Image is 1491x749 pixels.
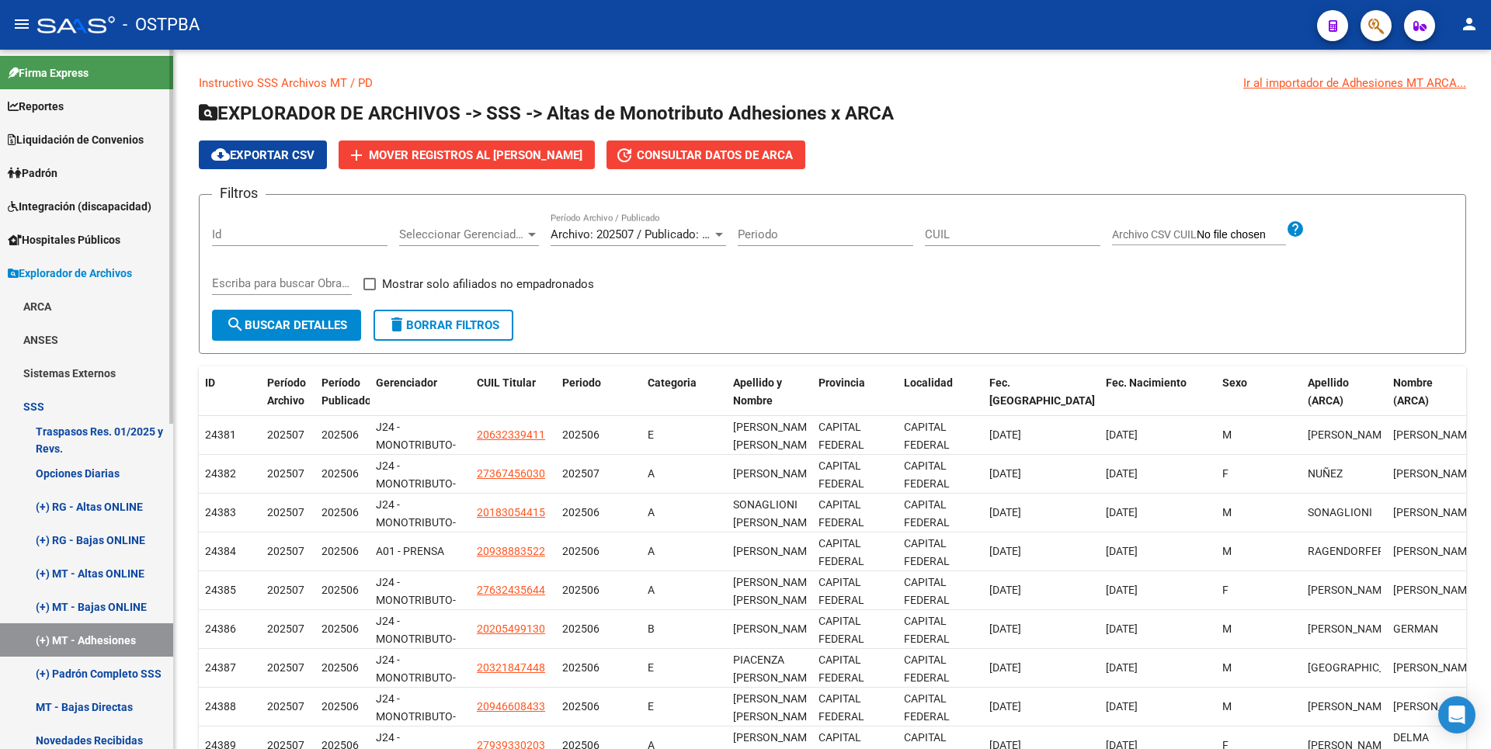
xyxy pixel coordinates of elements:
[205,700,236,713] span: 24388
[1106,545,1138,557] span: [DATE]
[989,428,1021,441] span: [DATE]
[212,310,361,341] button: Buscar Detalles
[1302,366,1387,435] datatable-header-cell: Apellido (ARCA)
[261,366,315,435] datatable-header-cell: Período Archivo
[1286,220,1305,238] mat-icon: help
[477,545,545,557] span: 20938883522
[211,145,230,164] mat-icon: cloud_download
[315,366,370,435] datatable-header-cell: Período Publicado
[615,146,634,165] mat-icon: update
[1393,428,1476,441] span: ALEXIS ABIMELEC
[989,700,1021,713] span: [DATE]
[267,428,304,441] span: 202507
[267,376,306,407] span: Período Archivo
[904,421,950,451] span: CAPITAL FEDERAL
[904,498,950,529] span: CAPITAL FEDERAL
[226,318,347,332] span: Buscar Detalles
[374,310,513,341] button: Borrar Filtros
[1460,15,1479,33] mat-icon: person
[989,661,1021,674] span: [DATE]
[733,545,816,557] span: [PERSON_NAME]
[267,622,304,635] span: 202507
[477,661,545,674] span: 20321847448
[477,428,545,441] span: 20632339411
[199,140,327,169] button: Exportar CSV
[376,376,437,389] span: Gerenciador
[904,615,950,645] span: CAPITAL FEDERAL
[226,315,245,334] mat-icon: search
[369,148,582,162] span: Mover registros al [PERSON_NAME]
[648,467,655,480] span: A
[1106,376,1187,389] span: Fec. Nacimiento
[1393,661,1476,674] span: ALBANO MARTIN
[388,315,406,334] mat-icon: delete
[321,545,359,557] span: 202506
[321,467,359,480] span: 202506
[477,700,545,713] span: 20946608433
[648,622,655,635] span: B
[1308,700,1391,713] span: DUARTE BENITEZ
[904,576,950,606] span: CAPITAL FEDERAL
[562,545,600,557] span: 202506
[812,366,898,435] datatable-header-cell: Provincia
[1106,506,1138,518] span: [DATE]
[733,692,816,723] span: [PERSON_NAME] [PERSON_NAME]
[727,366,812,435] datatable-header-cell: Apellido y Nombre
[321,584,359,596] span: 202506
[376,545,444,557] span: A01 - PRENSA
[321,376,371,407] span: Período Publicado
[556,366,641,435] datatable-header-cell: Periodo
[1308,467,1343,480] span: NUÑEZ
[1222,545,1232,557] span: M
[1106,467,1138,480] span: [DATE]
[1393,545,1476,557] span: RICARDO
[733,421,816,451] span: [PERSON_NAME] [PERSON_NAME]
[1106,584,1138,596] span: [DATE]
[648,506,655,518] span: A
[562,661,600,674] span: 202506
[477,584,545,596] span: 27632435644
[376,576,456,641] span: J24 - MONOTRIBUTO-IGUALDAD SALUD-PRENSA
[733,498,816,529] span: SONAGLIONI [PERSON_NAME]
[205,428,236,441] span: 24381
[1393,622,1438,635] span: GERMAN
[818,459,864,490] span: CAPITAL FEDERAL
[477,506,545,518] span: 20183054415
[1112,228,1197,241] span: Archivo CSV CUIL
[8,165,57,182] span: Padrón
[904,376,953,389] span: Localidad
[1308,661,1413,674] span: PIACENZA
[321,661,359,674] span: 202506
[989,545,1021,557] span: [DATE]
[562,376,601,389] span: Periodo
[1308,584,1391,596] span: JASPE MOTA
[818,615,864,645] span: CAPITAL FEDERAL
[477,376,536,389] span: CUIL Titular
[989,376,1095,407] span: Fec. [GEOGRAPHIC_DATA]
[1308,428,1391,441] span: MARTINEZ GUZMAN
[641,366,727,435] datatable-header-cell: Categoria
[205,661,236,674] span: 24387
[1216,366,1302,435] datatable-header-cell: Sexo
[733,467,816,480] span: [PERSON_NAME]
[199,76,373,90] a: Instructivo SSS Archivos MT / PD
[606,140,805,169] button: Consultar datos de ARCA
[551,227,739,241] span: Archivo: 202507 / Publicado: 202506
[205,584,236,596] span: 24385
[212,182,266,204] h3: Filtros
[1438,696,1475,733] div: Open Intercom Messenger
[733,376,782,407] span: Apellido y Nombre
[733,622,816,635] span: [PERSON_NAME]
[347,146,366,165] mat-icon: add
[267,661,304,674] span: 202507
[1222,376,1247,389] span: Sexo
[205,622,236,635] span: 24386
[267,700,304,713] span: 202507
[1243,75,1466,92] div: Ir al importador de Adhesiones MT ARCA...
[321,700,359,713] span: 202506
[199,102,894,124] span: EXPLORADOR DE ARCHIVOS -> SSS -> Altas de Monotributo Adhesiones x ARCA
[898,366,983,435] datatable-header-cell: Localidad
[562,622,600,635] span: 202506
[8,98,64,115] span: Reportes
[321,428,359,441] span: 202506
